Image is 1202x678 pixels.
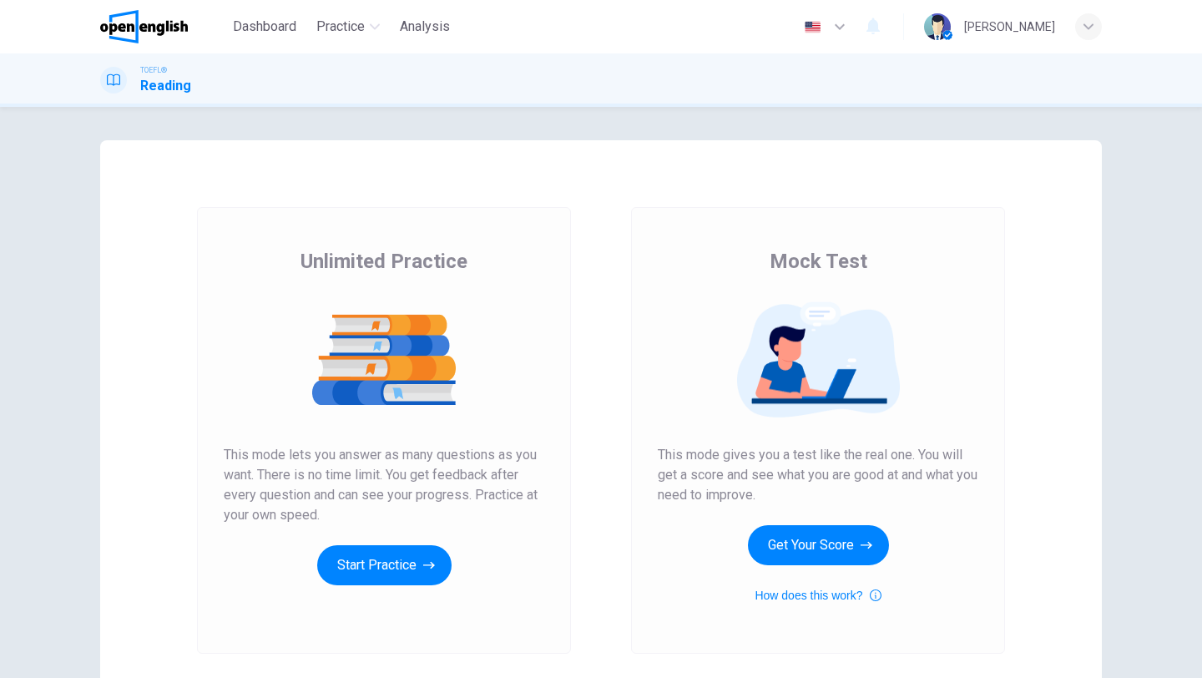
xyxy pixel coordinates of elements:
button: Get Your Score [748,525,889,565]
button: Analysis [393,12,457,42]
span: Mock Test [770,248,867,275]
img: Profile picture [924,13,951,40]
span: Unlimited Practice [300,248,467,275]
span: Practice [316,17,365,37]
a: OpenEnglish logo [100,10,226,43]
img: en [802,21,823,33]
button: Dashboard [226,12,303,42]
button: How does this work? [755,585,881,605]
div: [PERSON_NAME] [964,17,1055,37]
button: Start Practice [317,545,452,585]
img: OpenEnglish logo [100,10,188,43]
span: TOEFL® [140,64,167,76]
span: This mode lets you answer as many questions as you want. There is no time limit. You get feedback... [224,445,544,525]
span: Analysis [400,17,450,37]
button: Practice [310,12,386,42]
h1: Reading [140,76,191,96]
span: This mode gives you a test like the real one. You will get a score and see what you are good at a... [658,445,978,505]
span: Dashboard [233,17,296,37]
